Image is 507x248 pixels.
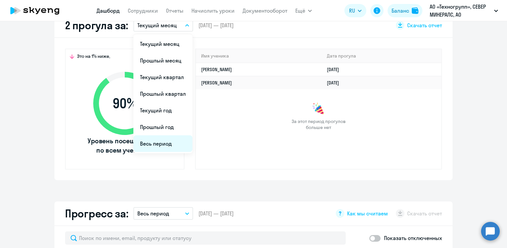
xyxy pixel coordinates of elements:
button: Весь период [133,207,193,220]
a: Начислить уроки [191,7,235,14]
span: RU [349,7,355,15]
p: Показать отключенных [384,234,442,242]
img: balance [412,7,418,14]
span: За этот период прогулов больше нет [291,118,346,130]
span: [DATE] — [DATE] [198,210,234,217]
a: [DATE] [327,80,344,86]
p: Текущий месяц [137,21,177,29]
span: Ещё [295,7,305,15]
a: Отчеты [166,7,183,14]
a: [PERSON_NAME] [201,80,232,86]
th: Имя ученика [196,49,322,63]
button: Балансbalance [388,4,422,17]
a: Документооборот [243,7,287,14]
a: [PERSON_NAME] [201,66,232,72]
span: Как мы считаем [347,210,388,217]
p: АО «Техногрупп», СЕВЕР МИНЕРАЛС, АО [430,3,491,19]
input: Поиск по имени, email, продукту или статусу [65,231,346,245]
th: Дата прогула [322,49,441,63]
a: Сотрудники [128,7,158,14]
h2: Прогресс за: [65,207,128,220]
a: [DATE] [327,66,344,72]
button: Ещё [295,4,312,17]
span: Скачать отчет [407,22,442,29]
span: Уровень посещаемости по всем ученикам [87,136,163,155]
span: [DATE] — [DATE] [198,22,234,29]
h2: 2 прогула за: [65,19,128,32]
span: Это на 1% ниже, [77,53,110,61]
button: Текущий месяц [133,19,193,32]
span: 90 % [87,95,163,111]
ul: Ещё [133,34,192,153]
img: congrats [312,102,325,116]
button: RU [344,4,366,17]
div: Баланс [392,7,409,15]
a: Дашборд [97,7,120,14]
button: АО «Техногрупп», СЕВЕР МИНЕРАЛС, АО [426,3,501,19]
p: Весь период [137,209,169,217]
